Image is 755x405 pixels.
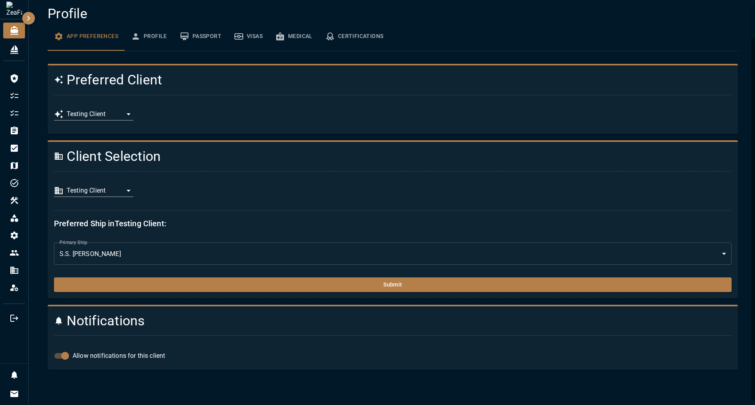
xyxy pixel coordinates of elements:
div: Testing Client [67,184,133,197]
h4: Profile [48,6,738,22]
div: Logbook [3,71,25,86]
button: Invitations [6,386,22,402]
h4: Notifications [54,313,618,329]
button: Submit [54,277,732,292]
li: Equipment [3,193,25,208]
button: Visas [228,22,269,51]
div: Checklists (New) [3,123,25,139]
div: Organizations [3,262,25,278]
div: basic tabs example [48,22,738,51]
span: Allow notifications for this client [73,351,165,361]
div: Testing Client [67,108,133,120]
label: Primary Ship [60,239,87,246]
button: Certifications [319,22,390,51]
h6: Preferred Ship in Testing Client : [54,217,732,230]
div: S.S. [PERSON_NAME] [54,243,732,265]
div: Contacts [3,245,25,261]
button: Passport [173,22,228,51]
div: Inventory [3,210,25,226]
li: Trips [3,158,25,174]
div: Fleet [3,42,25,57]
li: Logout [3,310,25,326]
button: Medical [269,22,319,51]
li: My Work [3,88,25,104]
div: S.S. Anne [3,23,25,38]
img: ZeaFarer Logo [6,2,22,17]
button: Profile [125,22,173,51]
h4: Preferred Client [54,72,618,88]
button: Notifications [6,367,22,383]
li: Tasks [3,175,25,191]
button: App Preferences [48,22,125,51]
div: Checklists (New) [3,105,25,121]
h4: Client Selection [54,148,618,165]
div: Completed [3,140,25,156]
div: User Profile [3,280,25,296]
div: Configuration [3,227,25,243]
